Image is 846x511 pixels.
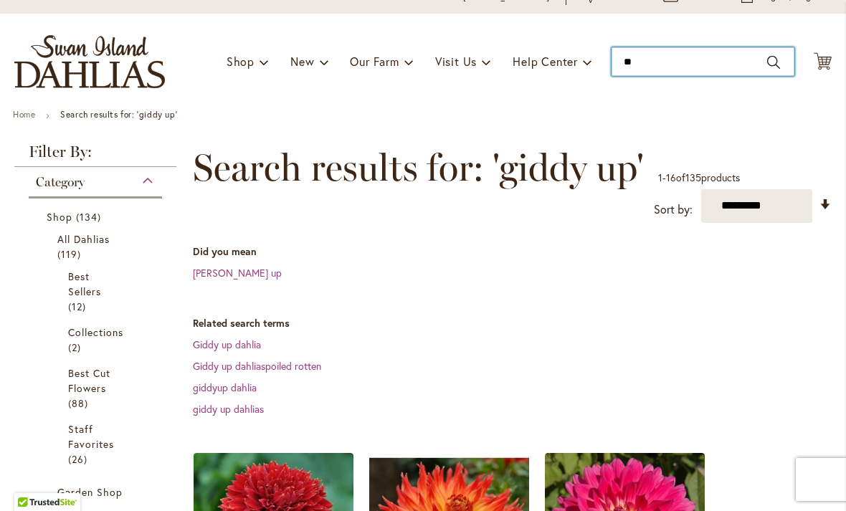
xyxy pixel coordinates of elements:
span: Our Farm [350,54,399,69]
span: All Dahlias [57,232,110,246]
dt: Did you mean [193,244,832,259]
span: Garden Shop [57,485,123,499]
a: Best Sellers [68,269,126,314]
a: Collections [68,325,126,355]
span: 119 [57,247,85,262]
span: Best Cut Flowers [68,366,110,395]
span: New [290,54,314,69]
span: 16 [666,171,676,184]
a: Giddy up dahliaspoiled rotten [193,359,321,373]
span: 2 [68,340,85,355]
span: Collections [68,325,124,339]
a: Shop [47,209,148,224]
strong: Filter By: [14,144,176,167]
a: Giddy up dahlia [193,338,261,351]
span: Visit Us [435,54,477,69]
span: Best Sellers [68,269,101,298]
span: Staff Favorites [68,422,114,451]
label: Sort by: [654,196,693,223]
span: 135 [685,171,701,184]
span: Category [36,174,85,190]
span: Shop [227,54,255,69]
p: - of products [658,166,740,189]
iframe: Launch Accessibility Center [11,460,51,500]
span: 134 [76,209,105,224]
a: [PERSON_NAME] up [193,266,282,280]
a: store logo [14,35,165,88]
strong: Search results for: 'giddy up' [60,109,177,120]
a: giddy up dahlias [193,402,264,416]
a: Home [13,109,35,120]
span: Search results for: 'giddy up' [193,146,644,189]
a: Best Cut Flowers [68,366,126,411]
a: All Dahlias [57,231,137,262]
span: 26 [68,452,91,467]
span: 88 [68,396,92,411]
span: 1 [658,171,662,184]
dt: Related search terms [193,316,832,330]
span: 12 [68,299,90,314]
a: giddyup dahlia [193,381,257,394]
span: Help Center [513,54,578,69]
a: Staff Favorites [68,421,126,467]
span: Shop [47,210,72,224]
